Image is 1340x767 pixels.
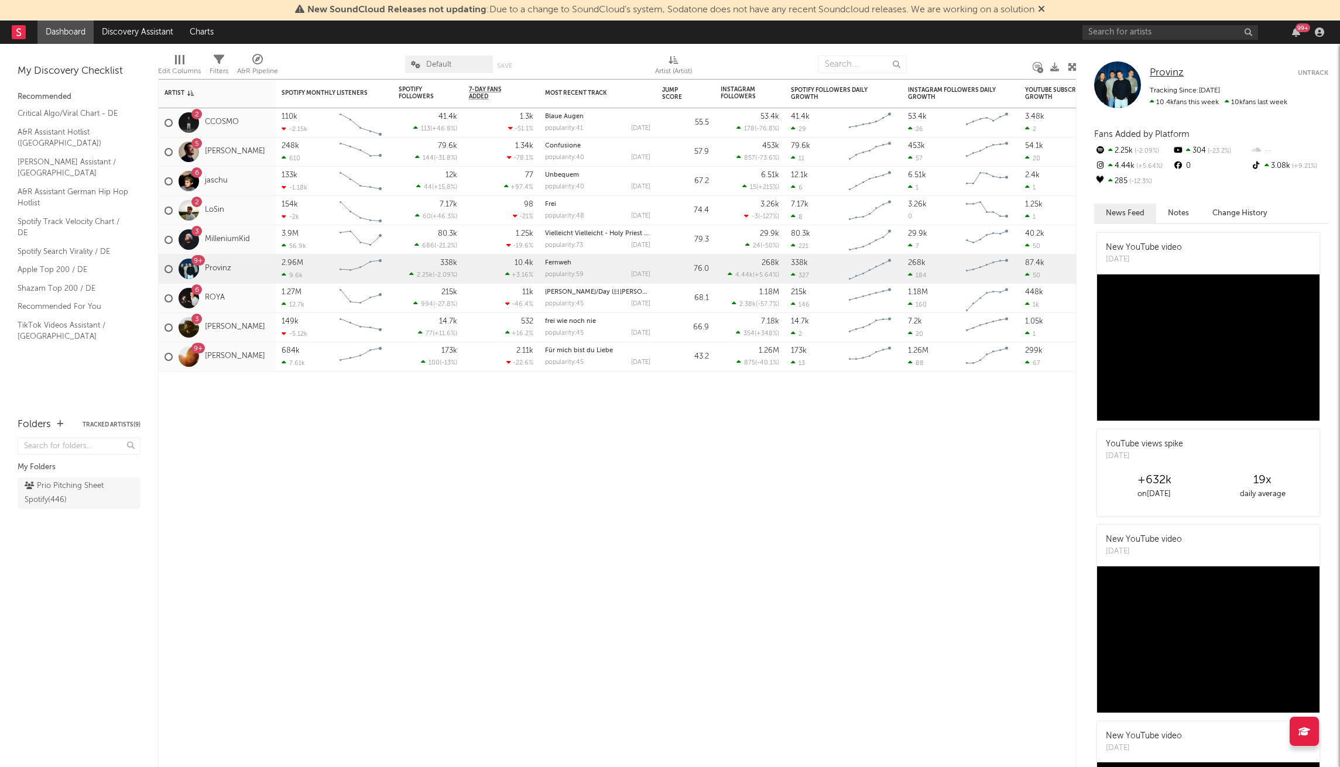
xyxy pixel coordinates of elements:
[414,242,457,249] div: ( )
[1094,204,1156,223] button: News Feed
[423,155,434,161] span: 144
[421,126,430,132] span: 113
[1025,259,1044,267] div: 87.4k
[334,254,387,284] svg: Chart title
[755,272,777,278] span: +5.64 %
[762,243,777,249] span: -50 %
[545,201,650,208] div: Frei
[844,137,896,167] svg: Chart title
[662,321,709,335] div: 66.9
[435,301,455,308] span: -27.8 %
[791,288,807,296] div: 215k
[1156,204,1201,223] button: Notes
[1150,87,1220,94] span: Tracking Since: [DATE]
[631,330,650,336] div: [DATE]
[844,108,896,137] svg: Chart title
[791,301,810,308] div: 146
[505,300,533,308] div: -46.4 %
[1025,184,1036,191] div: 1
[445,171,457,179] div: 12k
[433,214,455,220] span: +46.3 %
[83,422,140,428] button: Tracked Artists(9)
[164,90,252,97] div: Artist
[757,155,777,161] span: -73.6 %
[1025,318,1043,325] div: 1.05k
[631,154,650,161] div: [DATE]
[1025,201,1043,208] div: 1.25k
[545,90,633,97] div: Most Recent Track
[908,242,919,250] div: 7
[205,205,224,215] a: LoSin
[1025,142,1043,150] div: 54.1k
[753,243,760,249] span: 24
[415,154,457,161] div: ( )
[508,125,533,132] div: -51.1 %
[282,90,369,97] div: Spotify Monthly Listeners
[436,155,455,161] span: -31.8 %
[18,64,140,78] div: My Discovery Checklist
[1025,271,1040,279] div: 50
[961,167,1013,196] svg: Chart title
[1133,148,1159,154] span: -2.09 %
[181,20,222,44] a: Charts
[908,271,927,279] div: 184
[1106,242,1182,254] div: New YouTube video
[736,154,779,161] div: ( )
[18,90,140,104] div: Recommended
[908,125,923,133] div: 26
[744,126,755,132] span: 178
[504,183,533,191] div: +97.4 %
[760,201,779,208] div: 3.26k
[736,125,779,132] div: ( )
[545,172,579,178] a: Unbequem
[844,313,896,342] svg: Chart title
[545,289,673,295] a: [PERSON_NAME]/Day (日[PERSON_NAME])
[1298,67,1328,79] button: Untrack
[545,113,650,120] div: Blaue Augen
[791,242,808,250] div: 221
[761,171,779,179] div: 6.51k
[307,5,1034,15] span: : Due to a change to SoundCloud's system, Sodatone does not have any recent Soundcloud releases. ...
[415,212,457,220] div: ( )
[908,301,927,308] div: 160
[736,329,779,337] div: ( )
[662,350,709,364] div: 43.2
[497,63,512,69] button: Save
[662,291,709,305] div: 68.1
[513,212,533,220] div: -21 %
[631,271,650,278] div: [DATE]
[791,171,808,179] div: 12.1k
[961,225,1013,254] svg: Chart title
[760,113,779,121] div: 53.4k
[439,318,457,325] div: 14.7k
[961,313,1013,342] svg: Chart title
[1250,143,1328,159] div: --
[545,260,650,266] div: Fernweh
[545,143,581,149] a: Confusione
[545,201,556,208] a: Frei
[434,272,455,278] span: -2.09 %
[732,300,779,308] div: ( )
[662,262,709,276] div: 76.0
[545,184,584,190] div: popularity: 40
[631,125,650,132] div: [DATE]
[545,113,584,120] a: Blaue Augen
[515,142,533,150] div: 1.34k
[545,301,584,307] div: popularity: 45
[1135,163,1163,170] span: +5.64 %
[522,288,533,296] div: 11k
[282,154,300,162] div: 610
[908,142,925,150] div: 453k
[18,156,129,180] a: [PERSON_NAME] Assistant / [GEOGRAPHIC_DATA]
[436,243,455,249] span: -21.2 %
[205,322,265,332] a: [PERSON_NAME]
[545,125,583,132] div: popularity: 41
[334,225,387,254] svg: Chart title
[759,288,779,296] div: 1.18M
[438,113,457,121] div: 41.4k
[1025,347,1043,355] div: 299k
[1025,330,1036,338] div: 1
[18,477,140,509] a: Prio Pitching Sheet Spotify(446)
[1025,213,1036,221] div: 1
[422,243,434,249] span: 686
